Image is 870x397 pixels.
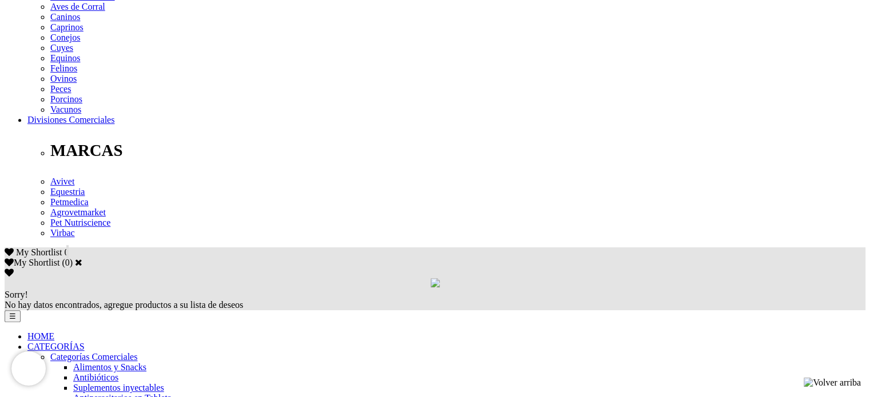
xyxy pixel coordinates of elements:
[5,310,21,322] button: ☰
[431,278,440,287] img: loading.gif
[50,207,106,217] a: Agrovetmarket
[16,247,62,257] span: My Shortlist
[50,12,80,22] a: Caninos
[65,258,70,267] label: 0
[11,351,46,386] iframe: Brevo live chat
[5,290,28,299] span: Sorry!
[64,247,69,257] span: 0
[50,84,71,94] a: Peces
[50,94,82,104] a: Porcinos
[50,33,80,42] a: Conejos
[27,342,85,351] a: CATEGORÍAS
[50,63,77,73] a: Felinos
[50,105,81,114] a: Vacunos
[73,372,118,382] a: Antibióticos
[73,362,146,372] a: Alimentos y Snacks
[73,383,164,392] a: Suplementos inyectables
[50,187,85,197] a: Equestria
[50,43,73,53] a: Cuyes
[27,331,54,341] a: HOME
[50,218,110,227] a: Pet Nutriscience
[50,352,137,362] a: Categorías Comerciales
[50,197,89,207] a: Petmedica
[50,53,80,63] a: Equinos
[5,290,865,310] div: No hay datos encontrados, agregue productos a su lista de deseos
[75,258,82,267] a: Cerrar
[50,141,865,160] p: MARCAS
[50,2,105,11] a: Aves de Corral
[50,228,75,238] a: Virbac
[50,177,74,186] a: Avivet
[50,74,77,83] a: Ovinos
[50,22,84,32] a: Caprinos
[5,258,59,267] label: My Shortlist
[27,115,114,125] a: Divisiones Comerciales
[804,378,861,388] img: Volver arriba
[62,258,73,267] span: ( )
